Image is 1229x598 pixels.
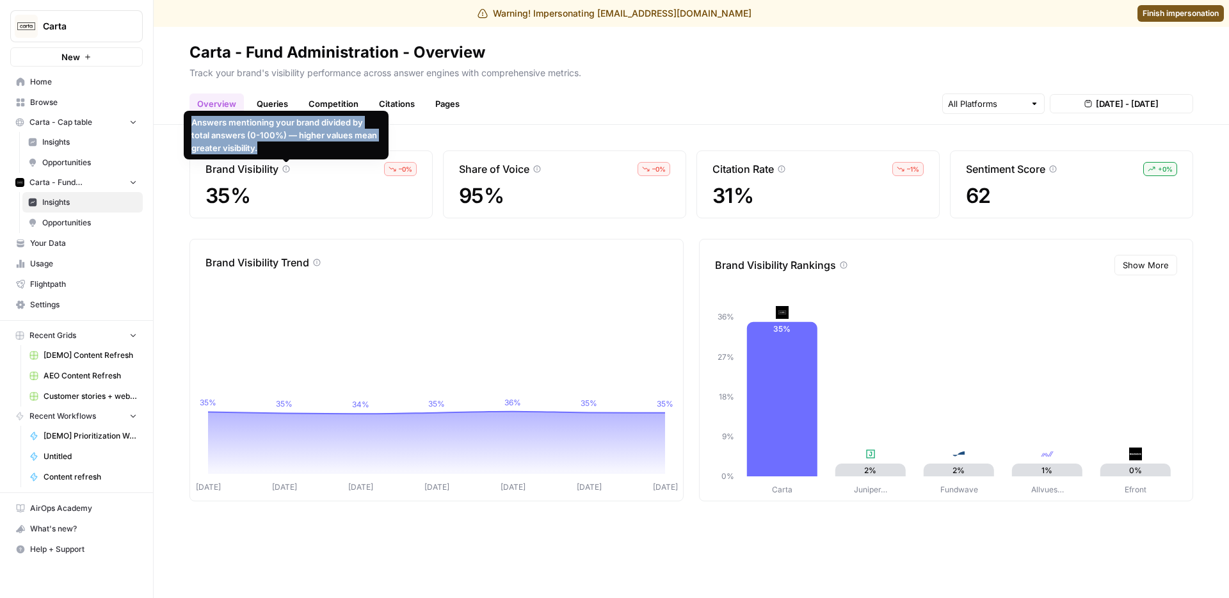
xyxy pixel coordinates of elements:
a: Pages [428,93,467,114]
span: Carta [43,20,120,33]
text: 35% [773,324,791,334]
a: Browse [10,92,143,113]
a: Untitled [24,446,143,467]
span: Show More [1123,259,1169,271]
a: [DEMO] Content Refresh [24,345,143,366]
a: Insights [22,132,143,152]
img: c35yeiwf0qjehltklbh57st2xhbo [15,178,24,187]
span: Recent Workflows [29,410,96,422]
img: c35yeiwf0qjehltklbh57st2xhbo [776,306,789,319]
tspan: [DATE] [424,482,449,492]
a: AirOps Academy [10,498,143,519]
span: 62 [966,184,1177,207]
tspan: 27% [718,352,734,362]
span: [DEMO] Prioritization Workflow for creation [44,430,137,442]
span: AEO Content Refresh [44,370,137,382]
span: 95% [459,184,670,207]
tspan: 36% [718,312,734,321]
span: – 0 % [399,164,412,174]
a: Queries [249,93,296,114]
tspan: 35% [276,399,293,408]
span: Your Data [30,238,137,249]
tspan: 36% [504,398,521,407]
span: Recent Grids [29,330,76,341]
span: Finish impersonation [1143,8,1219,19]
tspan: Fundwave [940,485,978,494]
a: [DEMO] Prioritization Workflow for creation [24,426,143,446]
span: Browse [30,97,137,108]
a: Finish impersonation [1137,5,1224,22]
a: Usage [10,254,143,274]
p: Sentiment Score [966,161,1045,177]
div: What's new? [11,519,142,538]
a: Home [10,72,143,92]
tspan: 35% [581,398,597,408]
span: Opportunities [42,157,137,168]
div: Answers mentioning your brand divided by total answers (0-100%) — higher values mean greater visi... [191,116,381,154]
button: Carta - Fund Administration [10,173,143,192]
button: Recent Grids [10,326,143,345]
p: Share of Voice [459,161,529,177]
p: Brand Visibility Trend [205,255,309,270]
a: Customer stories + webinar transcripts [24,386,143,407]
button: New [10,47,143,67]
button: Carta - Cap table [10,113,143,132]
span: – 1 % [907,164,919,174]
tspan: 35% [428,399,445,408]
button: Workspace: Carta [10,10,143,42]
span: + 0 % [1158,164,1173,174]
span: New [61,51,80,63]
tspan: Carta [772,485,792,494]
a: Opportunities [22,213,143,233]
span: Flightpath [30,279,137,290]
a: Your Data [10,233,143,254]
button: What's new? [10,519,143,539]
span: Content refresh [44,471,137,483]
span: AirOps Academy [30,503,137,514]
button: Recent Workflows [10,407,143,426]
span: Customer stories + webinar transcripts [44,391,137,402]
span: 35% [205,184,417,207]
tspan: 35% [657,399,673,408]
tspan: 18% [719,392,734,401]
img: ea7e63j1a0yrnhi42n3vbynv48i5 [1129,448,1142,460]
span: Carta - Cap table [29,117,92,128]
span: Insights [42,136,137,148]
img: 5f7alaq030tspjs61mnom192wda3 [952,448,965,460]
span: Help + Support [30,544,137,555]
a: AEO Content Refresh [24,366,143,386]
tspan: [DATE] [653,482,678,492]
div: Carta - Fund Administration - Overview [189,42,485,63]
span: Insights [42,197,137,208]
span: Carta - Fund Administration [29,177,124,188]
a: Overview [189,93,244,114]
input: All Platforms [948,97,1025,110]
tspan: [DATE] [196,482,221,492]
text: 0% [1129,465,1142,475]
text: 2% [864,465,876,475]
tspan: Efront [1125,485,1146,494]
a: Content refresh [24,467,143,487]
span: Usage [30,258,137,270]
a: Flightpath [10,274,143,295]
tspan: [DATE] [501,482,526,492]
img: Carta Logo [15,15,38,38]
img: hjyrzvn7ljvgzsidjt9j4f2wt0pn [864,448,877,460]
a: Insights [22,192,143,213]
p: Brand Visibility Rankings [715,257,836,273]
a: Settings [10,295,143,315]
tspan: [DATE] [272,482,297,492]
span: Home [30,76,137,88]
span: 31% [712,184,924,207]
tspan: 9% [722,432,734,441]
tspan: Juniper… [854,485,887,494]
text: 1% [1041,465,1052,475]
p: Brand Visibility [205,161,278,177]
span: Settings [30,299,137,311]
span: [DEMO] Content Refresh [44,350,137,361]
a: Opportunities [22,152,143,173]
div: Warning! Impersonating [EMAIL_ADDRESS][DOMAIN_NAME] [478,7,751,20]
p: Track your brand's visibility performance across answer engines with comprehensive metrics. [189,63,1193,79]
p: Citation Rate [712,161,774,177]
tspan: [DATE] [348,482,373,492]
